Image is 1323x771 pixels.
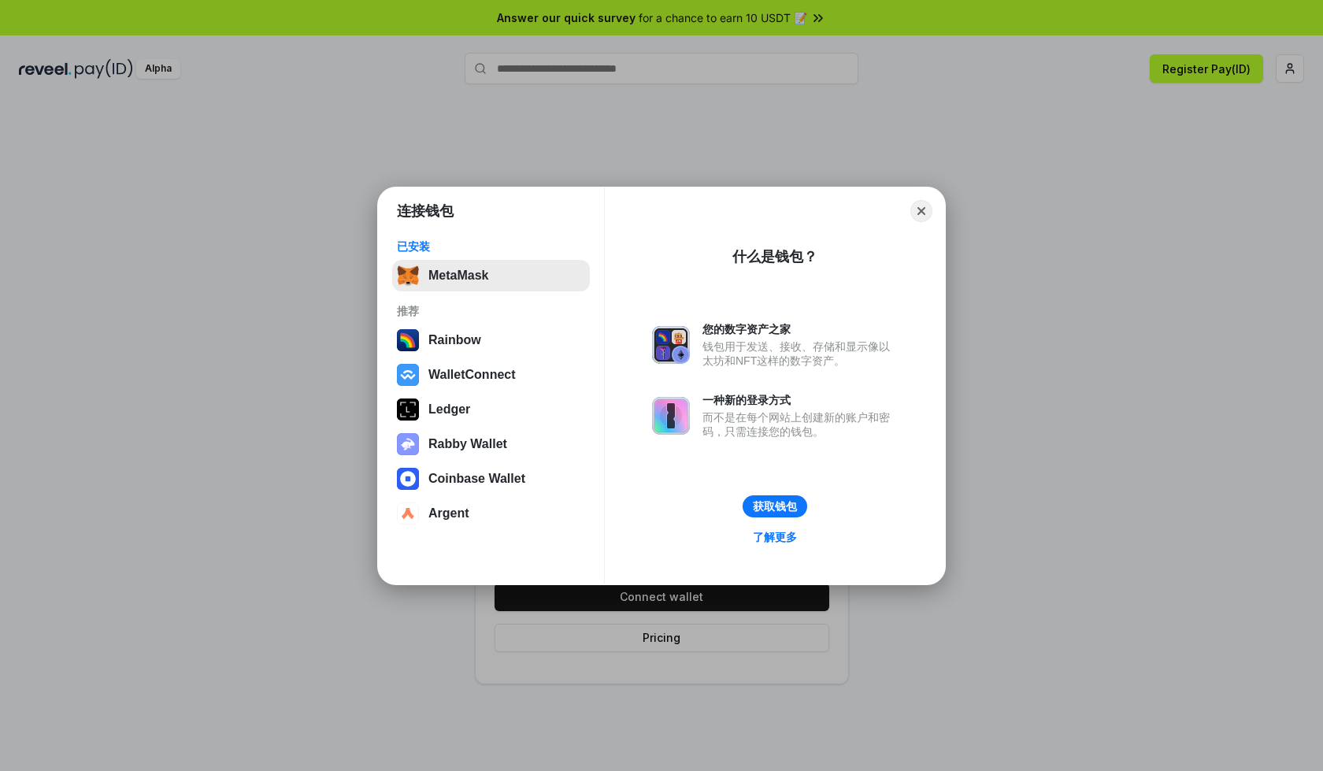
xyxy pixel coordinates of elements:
[397,265,419,287] img: svg+xml,%3Csvg%20fill%3D%22none%22%20height%3D%2233%22%20viewBox%3D%220%200%2035%2033%22%20width%...
[397,329,419,351] img: svg+xml,%3Csvg%20width%3D%22120%22%20height%3D%22120%22%20viewBox%3D%220%200%20120%20120%22%20fil...
[652,326,690,364] img: svg+xml,%3Csvg%20xmlns%3D%22http%3A%2F%2Fwww.w3.org%2F2000%2Fsvg%22%20fill%3D%22none%22%20viewBox...
[428,472,525,486] div: Coinbase Wallet
[428,437,507,451] div: Rabby Wallet
[428,402,470,417] div: Ledger
[652,397,690,435] img: svg+xml,%3Csvg%20xmlns%3D%22http%3A%2F%2Fwww.w3.org%2F2000%2Fsvg%22%20fill%3D%22none%22%20viewBox...
[397,468,419,490] img: svg+xml,%3Csvg%20width%3D%2228%22%20height%3D%2228%22%20viewBox%3D%220%200%2028%2028%22%20fill%3D...
[702,339,898,368] div: 钱包用于发送、接收、存储和显示像以太坊和NFT这样的数字资产。
[702,322,898,336] div: 您的数字资产之家
[743,495,807,517] button: 获取钱包
[397,202,454,221] h1: 连接钱包
[397,433,419,455] img: svg+xml,%3Csvg%20xmlns%3D%22http%3A%2F%2Fwww.w3.org%2F2000%2Fsvg%22%20fill%3D%22none%22%20viewBox...
[392,394,590,425] button: Ledger
[910,200,932,222] button: Close
[702,410,898,439] div: 而不是在每个网站上创建新的账户和密码，只需连接您的钱包。
[392,359,590,391] button: WalletConnect
[702,393,898,407] div: 一种新的登录方式
[392,428,590,460] button: Rabby Wallet
[753,499,797,513] div: 获取钱包
[397,239,585,254] div: 已安装
[753,530,797,544] div: 了解更多
[428,506,469,521] div: Argent
[397,364,419,386] img: svg+xml,%3Csvg%20width%3D%2228%22%20height%3D%2228%22%20viewBox%3D%220%200%2028%2028%22%20fill%3D...
[392,463,590,495] button: Coinbase Wallet
[428,269,488,283] div: MetaMask
[397,398,419,421] img: svg+xml,%3Csvg%20xmlns%3D%22http%3A%2F%2Fwww.w3.org%2F2000%2Fsvg%22%20width%3D%2228%22%20height%3...
[428,368,516,382] div: WalletConnect
[397,304,585,318] div: 推荐
[392,260,590,291] button: MetaMask
[392,324,590,356] button: Rainbow
[732,247,817,266] div: 什么是钱包？
[392,498,590,529] button: Argent
[397,502,419,525] img: svg+xml,%3Csvg%20width%3D%2228%22%20height%3D%2228%22%20viewBox%3D%220%200%2028%2028%22%20fill%3D...
[743,527,806,547] a: 了解更多
[428,333,481,347] div: Rainbow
